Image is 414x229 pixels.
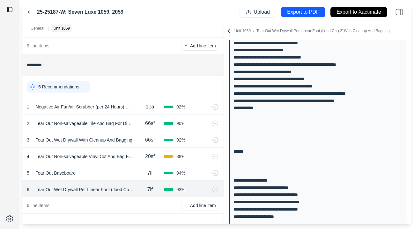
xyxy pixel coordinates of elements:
[392,5,406,19] img: right-panel.svg
[240,7,276,17] button: Upload
[254,9,270,16] p: Upload
[330,7,387,17] button: Export to Xactimate
[336,9,381,16] p: Export to Xactimate
[287,9,319,16] p: Export to PDF
[6,6,13,13] img: toggle sidebar
[37,8,123,16] label: 25-25187-W: Seven Luxe 1059, 2059
[281,7,325,17] button: Export to PDF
